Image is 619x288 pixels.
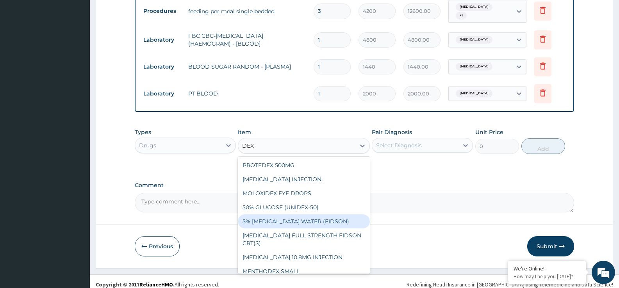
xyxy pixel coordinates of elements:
[41,44,131,54] div: Chat with us now
[376,141,422,149] div: Select Diagnosis
[135,182,574,189] label: Comment
[456,90,492,97] span: [MEDICAL_DATA]
[238,186,369,200] div: MOLOXIDEX EYE DROPS
[135,236,180,256] button: Previous
[238,172,369,186] div: [MEDICAL_DATA] INJECTION.
[139,141,156,149] div: Drugs
[139,60,184,74] td: Laboratory
[238,250,369,264] div: [MEDICAL_DATA] 10.8MG INJECTION
[238,158,369,172] div: PROTEDEX 500MG
[184,28,310,51] td: FBC CBC-[MEDICAL_DATA] (HAEMOGRAM) - [BLOOD]
[238,264,369,278] div: MENTHODEX SMALL
[14,39,32,58] img: d_794563401_company_1708531726252_794563401
[456,36,492,44] span: [MEDICAL_DATA]
[4,199,149,226] textarea: Type your message and hit 'Enter'
[372,128,412,136] label: Pair Diagnosis
[456,12,467,19] span: + 1
[128,4,147,23] div: Minimize live chat window
[527,236,574,256] button: Submit
[238,228,369,250] div: [MEDICAL_DATA] FULL STRENGTH FIDSON CRT(S)
[238,200,369,214] div: 50% GLUCOSE (UNIDEX-50)
[514,273,580,280] p: How may I help you today?
[475,128,503,136] label: Unit Price
[238,128,251,136] label: Item
[184,86,310,101] td: PT BLOOD
[514,265,580,272] div: We're Online!
[139,33,184,47] td: Laboratory
[456,3,492,11] span: [MEDICAL_DATA]
[139,87,184,101] td: Laboratory
[184,4,310,19] td: feeding per meal single bedded
[456,63,492,71] span: [MEDICAL_DATA]
[521,138,565,154] button: Add
[139,281,173,288] a: RelianceHMO
[139,4,184,18] td: Procedures
[96,281,175,288] strong: Copyright © 2017 .
[135,129,151,136] label: Types
[45,91,108,170] span: We're online!
[184,59,310,74] td: BLOOD SUGAR RANDOM - [PLASMA]
[238,214,369,228] div: 5% [MEDICAL_DATA] WATER (FIDSON)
